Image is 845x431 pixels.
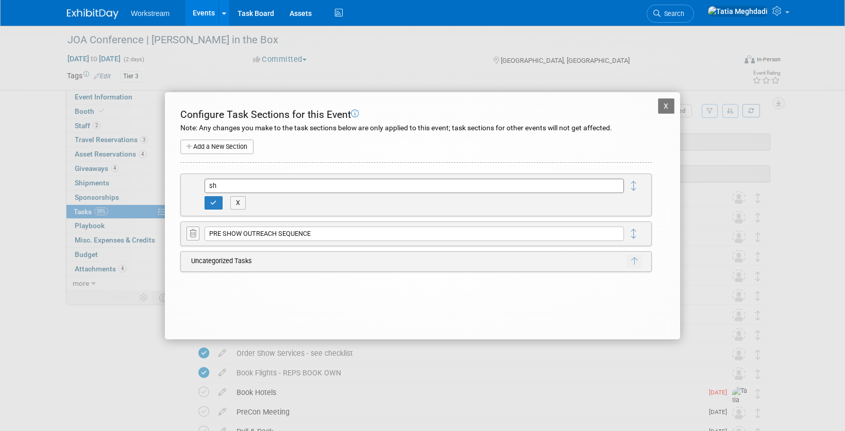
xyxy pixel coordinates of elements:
[230,196,246,210] button: X
[131,9,170,18] span: Workstream
[707,6,768,17] img: Tatia Meghdadi
[180,122,652,132] div: Note: Any changes you make to the task sections below are only applied to this event; task sectio...
[626,225,641,243] i: Click and drag to reorder sections
[205,227,624,241] input: Enter section name
[647,5,694,23] a: Search
[626,177,641,195] i: Click and drag to reorder sections
[186,254,626,268] td: Uncategorized Tasks
[205,179,624,193] input: Enter section name
[631,257,637,266] i: Move uncategorized tasks to the top
[67,9,119,19] img: ExhibitDay
[180,140,253,154] button: Add a New Section
[190,230,196,237] i: Delete Section
[661,10,684,18] span: Search
[658,98,674,114] button: X
[180,108,652,122] div: Configure Task Sections for this Event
